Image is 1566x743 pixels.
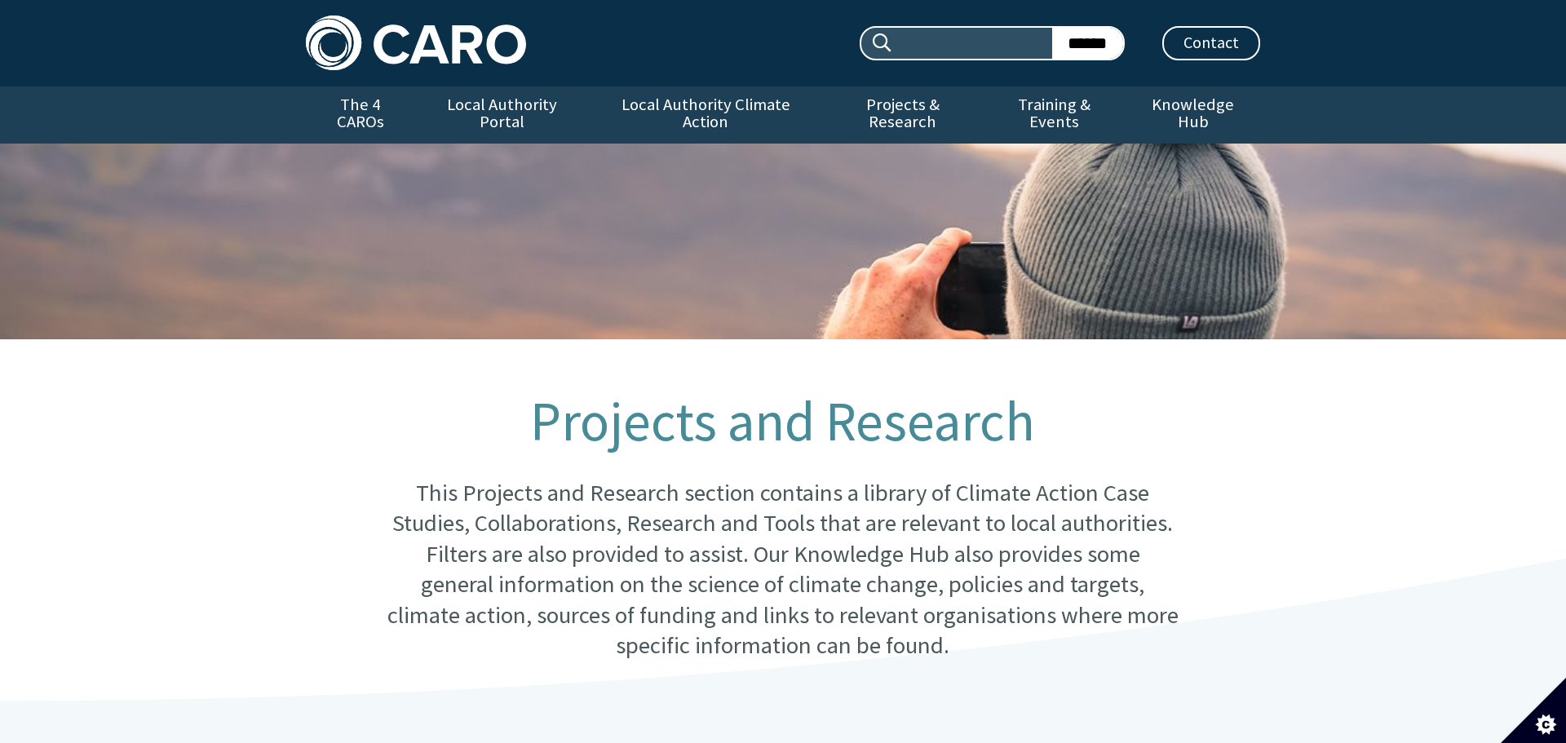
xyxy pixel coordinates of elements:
a: The 4 CAROs [306,86,414,144]
a: Knowledge Hub [1126,86,1260,144]
a: Local Authority Portal [414,86,589,144]
h1: Projects and Research [387,391,1179,452]
img: Caro logo [306,15,526,70]
a: Training & Events [983,86,1126,144]
a: Projects & Research [822,86,984,144]
a: Local Authority Climate Action [589,86,821,144]
p: This Projects and Research section contains a library of Climate Action Case Studies, Collaborati... [387,478,1179,661]
button: Set cookie preferences [1501,678,1566,743]
a: Contact [1162,26,1260,60]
